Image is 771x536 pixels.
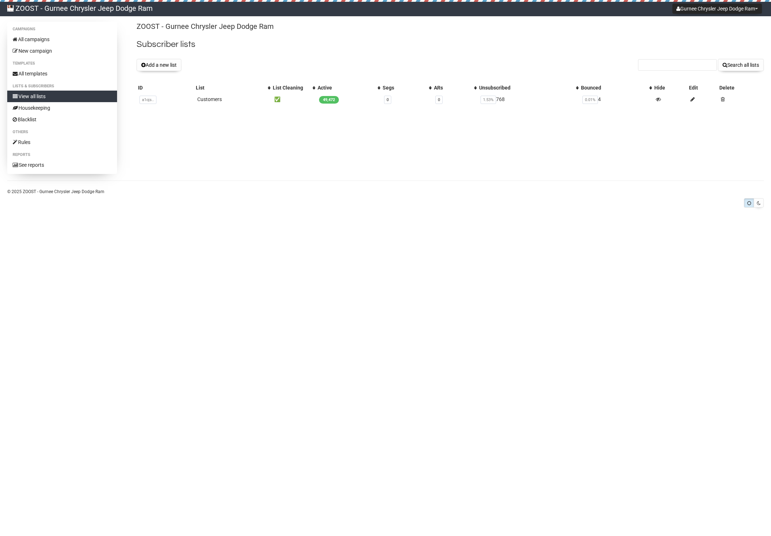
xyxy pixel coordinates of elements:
button: Gurnee Chrysler Jeep Dodge Ram [672,4,762,14]
th: Hide: No sort applied, sorting is disabled [653,83,688,93]
th: Unsubscribed: No sort applied, activate to apply an ascending sort [478,83,580,93]
li: Campaigns [7,25,117,34]
li: Templates [7,59,117,68]
button: Add a new list [137,59,181,71]
li: Others [7,128,117,136]
h2: Subscriber lists [137,38,764,51]
th: List: No sort applied, activate to apply an ascending sort [194,83,271,93]
a: 0 [387,97,389,102]
div: Unsubscribed [479,84,572,91]
td: 768 [478,93,580,106]
span: a1ojs.. [139,96,156,104]
td: 4 [580,93,653,106]
th: Segs: No sort applied, activate to apply an ascending sort [381,83,432,93]
span: 0.01% [582,96,598,104]
th: Active: No sort applied, activate to apply an ascending sort [316,83,381,93]
a: See reports [7,159,117,171]
a: All templates [7,68,117,79]
a: Housekeeping [7,102,117,114]
th: List Cleaning: No sort applied, activate to apply an ascending sort [271,83,316,93]
div: Hide [654,84,686,91]
div: Segs [383,84,425,91]
a: Customers [197,96,222,102]
p: ZOOST - Gurnee Chrysler Jeep Dodge Ram [137,22,764,31]
div: List [196,84,264,91]
a: New campaign [7,45,117,57]
span: 49,472 [319,96,339,104]
p: © 2025 ZOOST - Gurnee Chrysler Jeep Dodge Ram [7,188,764,196]
div: Delete [719,84,762,91]
a: All campaigns [7,34,117,45]
div: Active [318,84,374,91]
th: Delete: No sort applied, sorting is disabled [718,83,764,93]
div: ARs [434,84,470,91]
li: Lists & subscribers [7,82,117,91]
th: Edit: No sort applied, sorting is disabled [688,83,718,93]
th: ARs: No sort applied, activate to apply an ascending sort [432,83,477,93]
th: ID: No sort applied, sorting is disabled [137,83,194,93]
a: Blacklist [7,114,117,125]
td: ✅ [271,93,316,106]
div: List Cleaning [273,84,309,91]
img: 116.jpg [7,5,14,12]
div: Bounced [581,84,646,91]
div: Edit [689,84,716,91]
li: Reports [7,151,117,159]
a: 0 [438,97,440,102]
button: Search all lists [718,59,764,71]
div: ID [138,84,193,91]
a: View all lists [7,91,117,102]
span: 1.53% [481,96,496,104]
th: Bounced: No sort applied, activate to apply an ascending sort [580,83,653,93]
a: Rules [7,136,117,148]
